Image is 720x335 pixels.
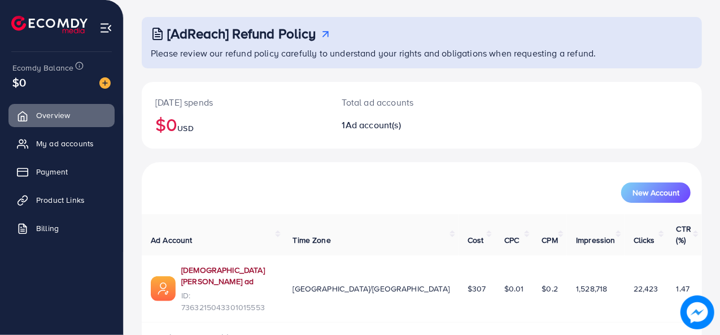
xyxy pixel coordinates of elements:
span: USD [177,123,193,134]
p: Please review our refund policy carefully to understand your rights and obligations when requesti... [151,46,695,60]
span: $0 [12,74,26,90]
span: My ad accounts [36,138,94,149]
span: CTR (%) [677,223,691,246]
span: [GEOGRAPHIC_DATA]/[GEOGRAPHIC_DATA] [293,283,450,294]
a: [DEMOGRAPHIC_DATA] [PERSON_NAME] ad [181,264,275,288]
span: 1,528,718 [576,283,607,294]
a: Billing [8,217,115,240]
p: Total ad accounts [342,95,455,109]
img: logo [11,16,88,33]
span: CPC [504,234,519,246]
span: 22,423 [634,283,658,294]
span: Product Links [36,194,85,206]
img: ic-ads-acc.e4c84228.svg [151,276,176,301]
span: $307 [468,283,486,294]
p: [DATE] spends [155,95,315,109]
span: Overview [36,110,70,121]
span: $0.2 [542,283,558,294]
span: Clicks [634,234,655,246]
span: Ad account(s) [346,119,401,131]
span: New Account [632,189,679,197]
img: image [680,295,714,329]
h2: 1 [342,120,455,130]
span: Billing [36,223,59,234]
span: Payment [36,166,68,177]
span: Ad Account [151,234,193,246]
button: New Account [621,182,691,203]
a: Payment [8,160,115,183]
span: Cost [468,234,484,246]
span: $0.01 [504,283,524,294]
a: Overview [8,104,115,127]
span: ID: 7363215043301015553 [181,290,275,313]
span: CPM [542,234,558,246]
span: Time Zone [293,234,331,246]
span: 1.47 [677,283,690,294]
img: menu [99,21,112,34]
img: image [99,77,111,89]
span: Ecomdy Balance [12,62,73,73]
span: Impression [576,234,616,246]
h3: [AdReach] Refund Policy [167,25,316,42]
a: Product Links [8,189,115,211]
a: My ad accounts [8,132,115,155]
h2: $0 [155,114,315,135]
